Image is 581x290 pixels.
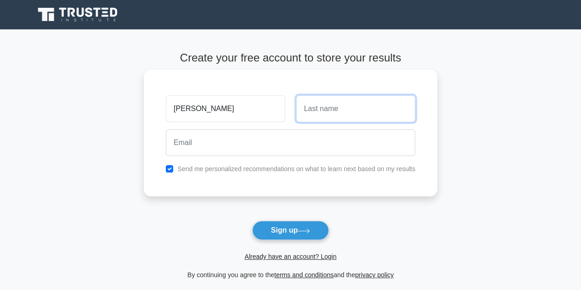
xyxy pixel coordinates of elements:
input: Last name [296,95,415,122]
input: Email [166,129,415,156]
a: privacy policy [355,271,394,279]
button: Sign up [252,221,329,240]
a: terms and conditions [274,271,333,279]
label: Send me personalized recommendations on what to learn next based on my results [177,165,415,173]
input: First name [166,95,285,122]
div: By continuing you agree to the and the [138,269,443,280]
h4: Create your free account to store your results [144,51,437,65]
a: Already have an account? Login [244,253,336,260]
